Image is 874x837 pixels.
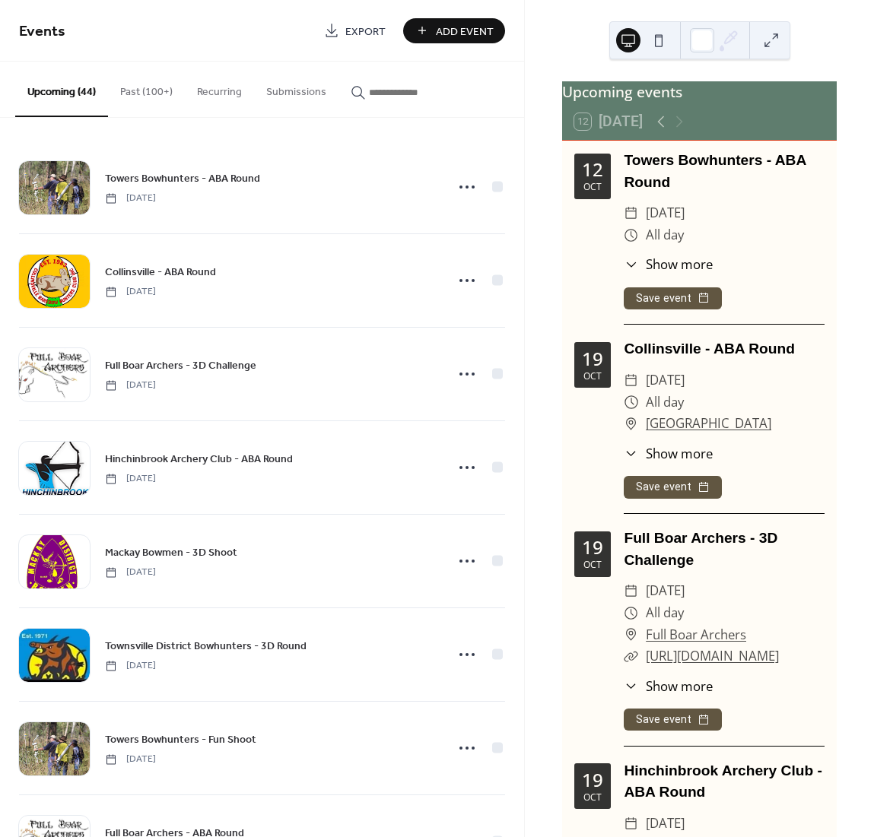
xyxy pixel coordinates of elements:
[646,813,685,835] span: [DATE]
[105,263,216,281] a: Collinsville - ABA Round
[105,452,293,468] span: Hinchinbrook Archery Club - ABA Round
[624,677,713,696] button: ​Show more
[583,560,602,569] div: Oct
[646,369,685,392] span: [DATE]
[624,338,825,360] div: Collinsville - ABA Round
[646,602,684,624] span: All day
[105,170,260,187] a: Towers Bowhunters - ABA Round
[105,544,237,561] a: Mackay Bowmen - 3D Shoot
[105,379,156,392] span: [DATE]
[646,255,713,274] span: Show more
[624,255,638,274] div: ​
[108,62,185,116] button: Past (100+)
[105,566,156,579] span: [DATE]
[624,202,638,224] div: ​
[345,24,386,40] span: Export
[646,624,746,646] a: Full Boar Archers
[646,202,685,224] span: [DATE]
[105,472,156,486] span: [DATE]
[624,760,825,804] div: Hinchinbrook Archery Club - ABA Round
[583,372,602,381] div: Oct
[624,444,713,463] button: ​Show more
[15,62,108,117] button: Upcoming (44)
[583,182,602,192] div: Oct
[19,17,65,46] span: Events
[105,171,260,187] span: Towers Bowhunters - ABA Round
[646,413,771,435] a: [GEOGRAPHIC_DATA]
[624,287,722,310] button: Save event
[105,358,256,374] span: Full Boar Archers - 3D Challenge
[254,62,338,116] button: Submissions
[105,285,156,299] span: [DATE]
[185,62,254,116] button: Recurring
[105,753,156,766] span: [DATE]
[624,624,638,646] div: ​
[646,677,713,696] span: Show more
[646,444,713,463] span: Show more
[624,602,638,624] div: ​
[583,793,602,802] div: Oct
[624,150,825,194] div: Towers Bowhunters - ABA Round
[436,24,494,40] span: Add Event
[624,224,638,246] div: ​
[105,639,307,655] span: Townsville District Bowhunters - 3D Round
[105,450,293,468] a: Hinchinbrook Archery Club - ABA Round
[624,677,638,696] div: ​
[403,18,505,43] button: Add Event
[582,771,603,789] div: 19
[105,637,307,655] a: Townsville District Bowhunters - 3D Round
[624,813,638,835] div: ​
[646,647,779,664] a: [URL][DOMAIN_NAME]
[105,659,156,673] span: [DATE]
[624,580,638,602] div: ​
[105,265,216,281] span: Collinsville - ABA Round
[582,160,603,179] div: 12
[624,476,722,499] button: Save event
[624,444,638,463] div: ​
[105,545,237,561] span: Mackay Bowmen - 3D Shoot
[646,392,684,414] span: All day
[624,530,777,568] a: Full Boar Archers - 3D Challenge
[624,369,638,392] div: ​
[646,224,684,246] span: All day
[313,18,397,43] a: Export
[624,645,638,667] div: ​
[105,192,156,205] span: [DATE]
[105,731,256,748] a: Towers Bowhunters - Fun Shoot
[624,392,638,414] div: ​
[624,255,713,274] button: ​Show more
[624,413,638,435] div: ​
[105,357,256,374] a: Full Boar Archers - 3D Challenge
[646,580,685,602] span: [DATE]
[582,538,603,556] div: 19
[105,732,256,748] span: Towers Bowhunters - Fun Shoot
[624,709,722,731] button: Save event
[582,350,603,368] div: 19
[562,81,837,103] div: Upcoming events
